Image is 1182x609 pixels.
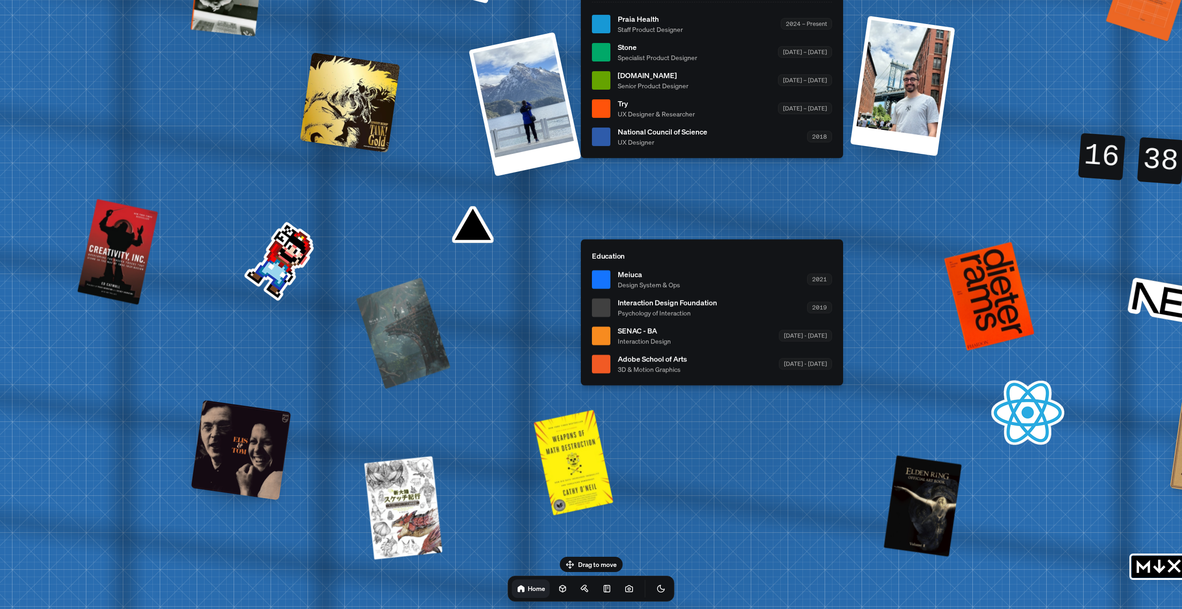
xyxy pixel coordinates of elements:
span: National Council of Science [618,126,707,137]
div: [DATE] – [DATE] [778,74,832,86]
span: Psychology of Interaction [618,308,717,318]
div: 2019 [807,302,832,313]
span: Stone [618,42,697,53]
p: Education [592,250,832,262]
span: 3D & Motion Graphics [618,365,687,374]
span: Try [618,98,695,109]
div: [DATE] - [DATE] [779,330,832,341]
span: Interaction Design [618,336,671,346]
span: UX Designer [618,137,707,147]
span: Senior Product Designer [618,81,688,91]
div: [DATE] – [DATE] [778,103,832,114]
h1: Home [528,584,545,593]
span: UX Designer & Researcher [618,109,695,119]
span: Adobe School of Arts [618,353,687,365]
span: Interaction Design Foundation [618,297,717,308]
span: SENAC - BA [618,325,671,336]
a: Home [512,579,550,598]
span: [DOMAIN_NAME] [618,70,688,81]
div: 2024 – Present [781,18,832,30]
span: Praia Health [618,13,683,24]
div: 2018 [807,131,832,142]
span: Specialist Product Designer [618,53,697,62]
div: 2021 [807,274,832,285]
div: [DATE] - [DATE] [779,358,832,370]
span: Meiuca [618,269,680,280]
button: Toggle Theme [652,579,670,598]
div: [DATE] – [DATE] [778,46,832,58]
span: Staff Product Designer [618,24,683,34]
span: Design System & Ops [618,280,680,290]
